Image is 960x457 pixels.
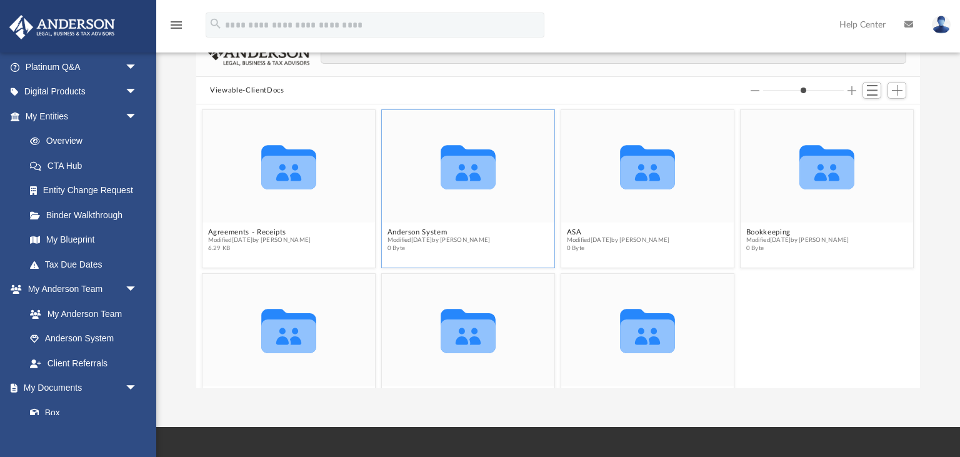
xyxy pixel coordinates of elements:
a: My Anderson Teamarrow_drop_down [9,277,150,302]
button: Add [887,82,906,99]
i: search [209,17,222,31]
span: 6.29 KB [208,244,311,253]
a: Box [17,400,144,425]
button: Bookkeeping [746,228,849,236]
button: ASA [567,228,670,236]
span: Modified [DATE] by [PERSON_NAME] [208,236,311,244]
span: Modified [DATE] by [PERSON_NAME] [746,236,849,244]
a: Digital Productsarrow_drop_down [9,79,156,104]
span: 0 Byte [746,244,849,253]
div: grid [196,104,919,388]
a: My Entitiesarrow_drop_down [9,104,156,129]
span: Modified [DATE] by [PERSON_NAME] [387,236,491,244]
a: Entity Change Request [17,178,156,203]
span: arrow_drop_down [125,54,150,80]
img: User Pic [932,16,951,34]
button: Switch to List View [862,82,881,99]
span: arrow_drop_down [125,277,150,303]
button: Viewable-ClientDocs [210,85,284,96]
button: Anderson System [387,228,491,236]
a: Overview [17,129,156,154]
a: My Anderson Team [17,301,144,326]
i: menu [169,18,184,33]
button: Increase column size [847,86,856,95]
a: Binder Walkthrough [17,203,156,228]
input: Column size [763,86,844,95]
a: CTA Hub [17,153,156,178]
a: My Blueprint [17,228,150,253]
span: arrow_drop_down [125,79,150,105]
a: My Documentsarrow_drop_down [9,376,150,401]
span: 0 Byte [387,244,491,253]
a: Platinum Q&Aarrow_drop_down [9,54,156,79]
a: menu [169,24,184,33]
img: Anderson Advisors Platinum Portal [6,15,119,39]
button: Decrease column size [751,86,759,95]
button: Agreements - Receipts [208,228,311,236]
span: 0 Byte [567,244,670,253]
span: Modified [DATE] by [PERSON_NAME] [567,236,670,244]
a: Anderson System [17,326,150,351]
a: Client Referrals [17,351,150,376]
span: arrow_drop_down [125,376,150,401]
a: Tax Due Dates [17,252,156,277]
span: arrow_drop_down [125,104,150,129]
